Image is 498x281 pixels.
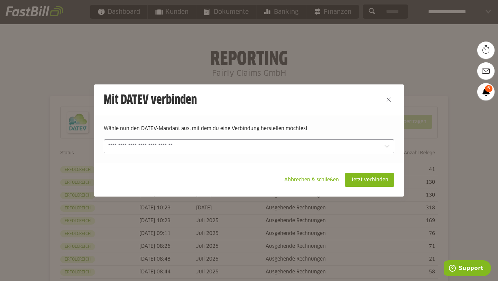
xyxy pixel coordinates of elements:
iframe: Öffnet ein Widget, in dem Sie weitere Informationen finden [444,260,491,278]
sl-button: Jetzt verbinden [345,173,394,187]
a: 6 [477,83,495,100]
span: 6 [485,85,492,92]
p: Wähle nun den DATEV-Mandant aus, mit dem du eine Verbindung herstellen möchtest [104,125,394,133]
sl-button: Abbrechen & schließen [278,173,345,187]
